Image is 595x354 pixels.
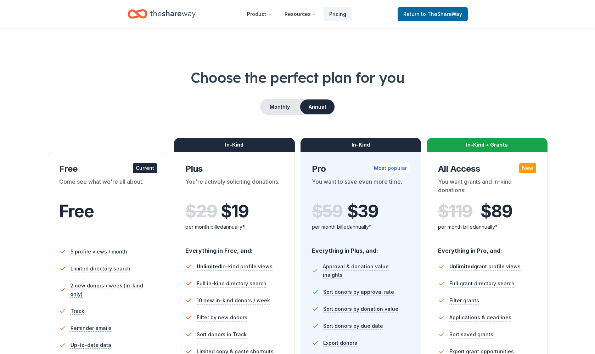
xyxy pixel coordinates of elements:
span: 2 new donors / week (in-kind only) [70,281,157,298]
span: Free [59,201,94,222]
span: Sort donors by approval rate [323,288,394,296]
a: Returnto TheShareWay [398,7,468,21]
div: You want to save even more time. [312,177,410,197]
span: Track [71,307,84,315]
span: Limited directory search [71,264,130,273]
span: Approval & donation value insights [323,262,410,279]
nav: Main [241,6,352,22]
span: $ 89 [481,201,512,221]
div: Free [59,163,157,175]
span: 5 profile views / month [71,247,127,256]
span: Full grant directory search [449,279,515,288]
span: Filter grants [449,296,479,305]
span: 10 new in-kind donors / week [197,296,270,305]
span: in-kind profile views [197,263,273,269]
div: Pro [312,163,410,175]
span: grant profile views [449,263,521,269]
span: $ 19 [221,201,248,221]
a: Home [128,6,196,22]
div: Current [133,163,157,173]
div: In-Kind [174,138,295,152]
span: to TheShareWay [421,11,462,17]
div: Plus [185,163,284,175]
button: Annual [300,99,335,114]
span: Full in-kind directory search [197,279,266,288]
div: In-Kind + Grants [427,138,548,152]
button: Monthly [261,99,299,114]
div: Come see what we're all about. [59,177,157,197]
div: Everything in Free, and: [185,240,284,255]
span: Sort donors in Track [197,330,247,339]
div: Everything in Pro, and: [438,240,536,255]
div: You want grants and in-kind donations! [438,177,536,197]
div: New [519,163,536,173]
span: Reminder emails [71,324,112,332]
div: Most popular [371,163,410,173]
span: Filter by new donors [197,313,247,322]
span: Unlimited [449,263,474,269]
div: per month billed annually* [312,223,410,231]
span: Sort saved grants [449,330,493,339]
div: Everything in Plus, and: [312,240,410,255]
a: Pricing [324,7,352,21]
span: Unlimited [197,263,221,269]
div: per month billed annually* [185,223,284,231]
span: Sort donors by due date [323,322,383,330]
span: $ 39 [347,201,378,221]
span: Return [403,10,462,18]
h1: Choose the perfect plan for you [28,68,567,87]
span: Export donors [323,339,357,347]
button: Resources [279,7,322,21]
span: Applications & deadlines [449,313,511,322]
div: All Access [438,163,536,175]
span: Sort donors by donation value [323,305,398,313]
button: Product [241,7,277,21]
span: Up-to-date data [71,341,111,349]
div: per month billed annually* [438,223,536,231]
div: You're actively soliciting donations. [185,177,284,197]
div: In-Kind [301,138,421,152]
